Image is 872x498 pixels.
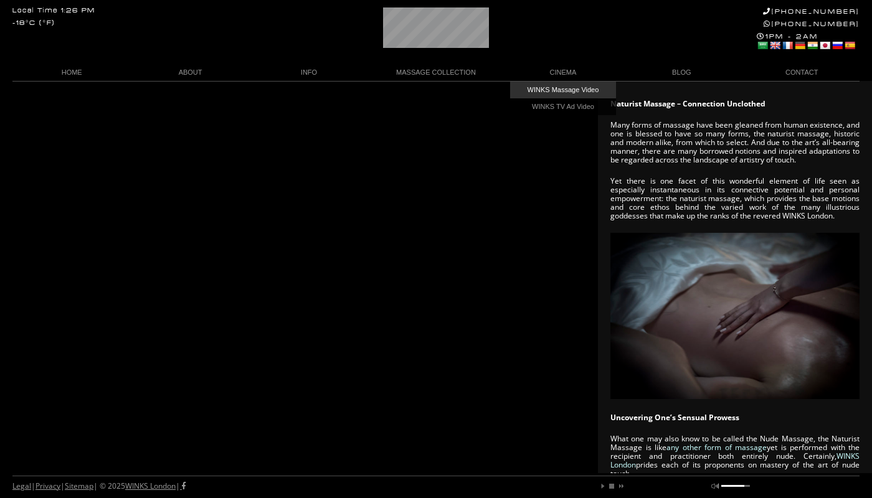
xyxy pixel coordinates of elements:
[782,40,793,50] a: French
[807,40,818,50] a: Hindi
[610,233,860,399] img: Naturist Massage London
[510,98,616,115] a: WINKS TV Ad Video
[610,435,860,478] p: What one may also know to be called the Nude Massage, the Naturist Massage is like yet is perform...
[12,64,131,81] a: HOME
[610,177,860,220] p: Yet there is one facet of this wonderful element of life seen as especially instantaneous in its ...
[65,481,93,491] a: Sitemap
[610,451,860,470] a: WINKS London
[769,40,780,50] a: English
[250,64,368,81] a: INFO
[12,20,55,27] div: -18°C (°F)
[12,481,31,491] a: Legal
[610,100,860,108] h1: Naturist Massage – Connection Unclothed
[741,64,860,81] a: CONTACT
[617,482,624,490] a: next
[12,7,95,14] div: Local Time 1:26 PM
[819,40,830,50] a: Japanese
[504,64,622,81] a: CINEMA
[764,20,860,28] a: [PHONE_NUMBER]
[599,482,607,490] a: play
[757,32,860,52] div: 1PM - 2AM
[125,481,176,491] a: WINKS London
[794,40,805,50] a: German
[12,476,186,496] div: | | | © 2025 |
[763,7,860,16] a: [PHONE_NUMBER]
[666,442,767,453] a: any other form of massage
[832,40,843,50] a: Russian
[757,40,768,50] a: Arabic
[131,64,249,81] a: ABOUT
[36,481,60,491] a: Privacy
[844,40,855,50] a: Spanish
[711,482,719,490] a: mute
[608,482,615,490] a: stop
[510,82,616,98] a: WINKS Massage Video
[610,413,860,422] h2: Uncovering One’s Sensual Prowess
[622,64,741,81] a: BLOG
[368,64,504,81] a: MASSAGE COLLECTION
